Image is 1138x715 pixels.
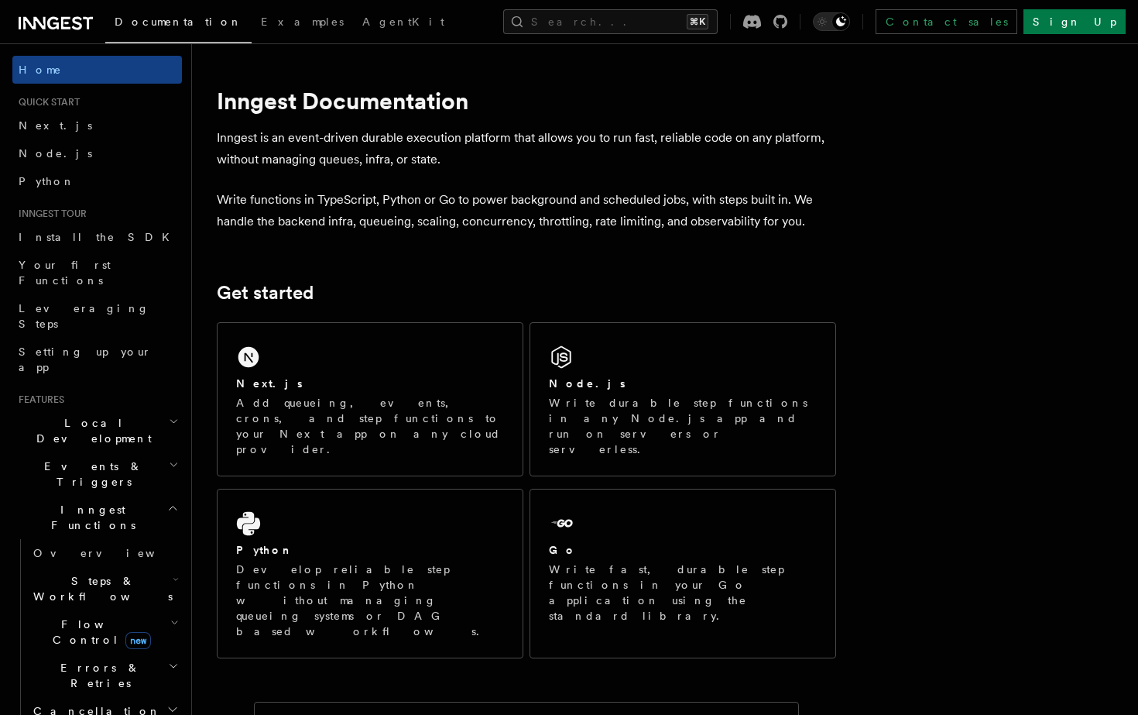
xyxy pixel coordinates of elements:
[549,542,577,558] h2: Go
[19,119,92,132] span: Next.js
[12,496,182,539] button: Inngest Functions
[27,654,182,697] button: Errors & Retries
[876,9,1017,34] a: Contact sales
[549,395,817,457] p: Write durable step functions in any Node.js app and run on servers or serverless.
[12,338,182,381] a: Setting up your app
[12,167,182,195] a: Python
[33,547,193,559] span: Overview
[19,302,149,330] span: Leveraging Steps
[27,573,173,604] span: Steps & Workflows
[12,223,182,251] a: Install the SDK
[12,459,169,490] span: Events & Triggers
[12,502,167,533] span: Inngest Functions
[19,231,179,243] span: Install the SDK
[530,322,836,476] a: Node.jsWrite durable step functions in any Node.js app and run on servers or serverless.
[19,175,75,187] span: Python
[12,208,87,220] span: Inngest tour
[19,62,62,77] span: Home
[217,489,523,658] a: PythonDevelop reliable step functions in Python without managing queueing systems or DAG based wo...
[530,489,836,658] a: GoWrite fast, durable step functions in your Go application using the standard library.
[12,452,182,496] button: Events & Triggers
[27,610,182,654] button: Flow Controlnew
[362,15,444,28] span: AgentKit
[12,96,80,108] span: Quick start
[12,56,182,84] a: Home
[236,562,504,639] p: Develop reliable step functions in Python without managing queueing systems or DAG based workflows.
[236,395,504,457] p: Add queueing, events, crons, and step functions to your Next app on any cloud provider.
[217,87,836,115] h1: Inngest Documentation
[19,345,152,373] span: Setting up your app
[12,394,64,406] span: Features
[549,376,626,391] h2: Node.js
[236,376,303,391] h2: Next.js
[27,539,182,567] a: Overview
[217,189,836,232] p: Write functions in TypeScript, Python or Go to power background and scheduled jobs, with steps bu...
[12,294,182,338] a: Leveraging Steps
[687,14,708,29] kbd: ⌘K
[12,112,182,139] a: Next.js
[19,259,111,287] span: Your first Functions
[1023,9,1126,34] a: Sign Up
[115,15,242,28] span: Documentation
[125,632,151,649] span: new
[549,562,817,624] p: Write fast, durable step functions in your Go application using the standard library.
[12,251,182,294] a: Your first Functions
[19,147,92,160] span: Node.js
[252,5,353,42] a: Examples
[353,5,454,42] a: AgentKit
[27,617,170,648] span: Flow Control
[813,12,850,31] button: Toggle dark mode
[503,9,718,34] button: Search...⌘K
[12,409,182,452] button: Local Development
[217,127,836,170] p: Inngest is an event-driven durable execution platform that allows you to run fast, reliable code ...
[236,542,293,558] h2: Python
[217,282,314,304] a: Get started
[12,415,169,446] span: Local Development
[217,322,523,476] a: Next.jsAdd queueing, events, crons, and step functions to your Next app on any cloud provider.
[27,660,168,691] span: Errors & Retries
[12,139,182,167] a: Node.js
[261,15,344,28] span: Examples
[27,567,182,610] button: Steps & Workflows
[105,5,252,43] a: Documentation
